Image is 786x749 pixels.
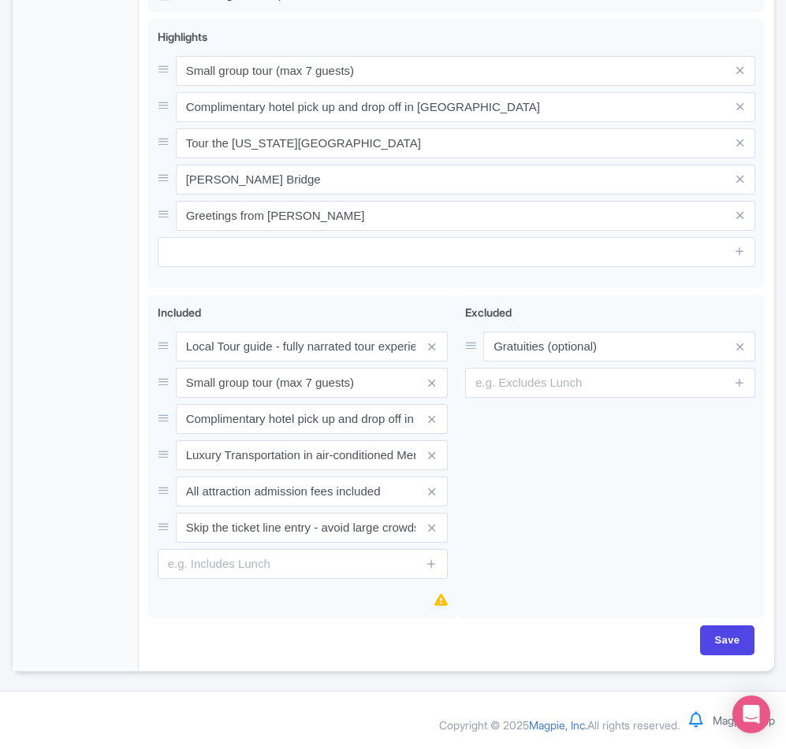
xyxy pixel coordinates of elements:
span: Excluded [465,306,512,319]
input: e.g. Excludes Lunch [465,368,755,398]
div: Copyright © 2025 All rights reserved. [430,717,689,733]
span: Included [158,306,201,319]
a: Magpie Help [713,714,775,727]
span: Magpie, Inc. [529,718,587,732]
input: Save [700,625,755,655]
input: e.g. Includes Lunch [158,549,448,579]
div: Open Intercom Messenger [732,695,770,733]
span: Highlights [158,30,207,43]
